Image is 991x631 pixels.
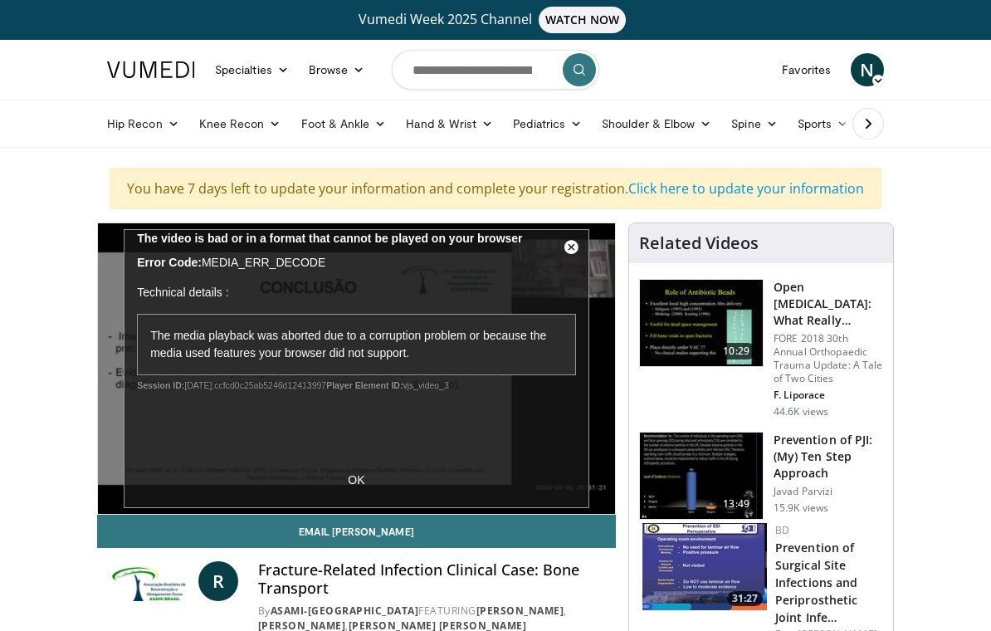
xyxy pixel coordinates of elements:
[772,53,841,86] a: Favorites
[721,107,787,140] a: Spine
[198,561,238,601] a: R
[716,496,756,512] span: 13:49
[291,107,397,140] a: Foot & Ankle
[774,405,828,418] p: 44.6K views
[110,561,192,601] img: ASAMI-Brazil
[775,540,857,625] a: Prevention of Surgical Site Infections and Periprosthetic Joint Infe…
[258,561,603,597] h4: Fracture-Related Infection Clinical Case: Bone Transport
[503,107,592,140] a: Pediatrics
[774,279,883,329] h3: Open [MEDICAL_DATA]: What Really Decreases Infection and Wound Care
[396,107,503,140] a: Hand & Wrist
[642,523,767,610] a: 31:27
[271,604,419,618] a: ASAMI-[GEOGRAPHIC_DATA]
[592,107,721,140] a: Shoulder & Elbow
[774,501,828,515] p: 15.9K views
[639,279,883,418] a: 10:29 Open [MEDICAL_DATA]: What Really Decreases Infection and Wound Care FORE 2018 30th Annual O...
[97,515,616,548] a: Email [PERSON_NAME]
[642,523,767,610] img: bdb02266-35f1-4bde-b55c-158a878fcef6.150x105_q85_crop-smart_upscale.jpg
[727,591,763,606] span: 31:27
[539,7,627,33] span: WATCH NOW
[98,223,615,514] video-js: Video Player
[774,389,883,402] p: F. Liporace
[299,53,375,86] a: Browse
[97,107,189,140] a: Hip Recon
[774,485,883,498] p: Javad Parvizi
[628,179,864,198] a: Click here to update your information
[476,604,564,618] a: [PERSON_NAME]
[639,233,759,253] h4: Related Videos
[640,433,763,519] img: 300aa6cd-3a47-4862-91a3-55a981c86f57.150x105_q85_crop-smart_upscale.jpg
[392,50,599,90] input: Search topics, interventions
[788,107,859,140] a: Sports
[716,343,756,360] span: 10:29
[110,168,881,209] div: You have 7 days left to update your information and complete your registration.
[774,432,883,482] h3: Prevention of PJI: (My) Ten Step Approach
[851,53,884,86] a: N
[774,332,883,385] p: FORE 2018 30th Annual Orthopaedic Trauma Update: A Tale of Two Cities
[640,280,763,366] img: ded7be61-cdd8-40fc-98a3-de551fea390e.150x105_q85_crop-smart_upscale.jpg
[107,61,195,78] img: VuMedi Logo
[97,7,894,33] a: Vumedi Week 2025 ChannelWATCH NOW
[639,432,883,520] a: 13:49 Prevention of PJI: (My) Ten Step Approach Javad Parvizi 15.9K views
[189,107,291,140] a: Knee Recon
[775,523,789,537] a: BD
[205,53,299,86] a: Specialties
